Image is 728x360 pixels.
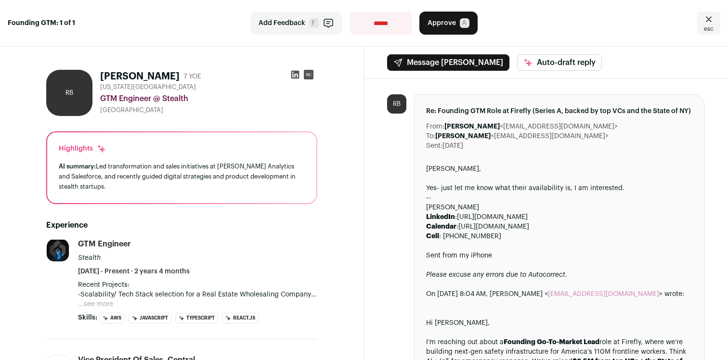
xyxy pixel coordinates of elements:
[504,339,599,346] strong: Founding Go-To-Market Lead
[435,131,609,141] dd: <[EMAIL_ADDRESS][DOMAIN_NAME]>
[428,18,456,28] span: Approve
[78,280,317,290] p: Recent Projects:
[517,54,602,71] button: Auto-draft reply
[426,214,528,220] span: :
[59,161,305,192] div: Led transformation and sales initiatives at [PERSON_NAME] Analytics and Salesforce, and recently ...
[100,70,180,83] h1: [PERSON_NAME]
[426,183,693,193] div: Yes- just let me know what their availability is, I am interested.
[426,131,435,141] dt: To:
[259,18,305,28] span: Add Feedback
[442,141,463,151] dd: [DATE]
[426,141,442,151] dt: Sent:
[100,83,196,91] span: [US_STATE][GEOGRAPHIC_DATA]
[78,267,190,276] span: [DATE] - Present · 2 years 4 months
[426,233,501,240] span: : [PHONE_NUMBER]
[426,194,431,201] span: --
[458,223,529,230] a: [URL][DOMAIN_NAME]
[78,313,97,322] span: Skills:
[59,144,106,154] div: Highlights
[183,72,201,81] div: 7 YOE
[100,93,317,104] div: GTM Engineer @ Stealth
[444,123,500,130] b: [PERSON_NAME]
[426,318,693,328] div: Hi [PERSON_NAME],
[426,223,458,230] span: :
[78,290,317,299] p: -Scalability/ Tech Stack selection for a Real Estate Wholesaling Company -Digital Strategy for a ...
[704,25,714,33] span: esc
[222,313,259,323] li: React.js
[8,18,75,28] strong: Founding GTM: 1 of 1
[444,122,618,131] dd: <[EMAIL_ADDRESS][DOMAIN_NAME]>
[426,122,444,131] dt: From:
[59,163,96,169] span: AI summary:
[426,271,567,278] span: .
[426,252,492,259] span: Sent from my iPhone
[78,255,101,261] span: Stealth
[426,289,693,309] blockquote: On [DATE] 8:04 AM, [PERSON_NAME] < > wrote:
[47,240,69,261] img: 9e876807dab04e77bedbfac56604f231
[309,18,319,28] span: F
[426,233,439,240] b: Cell
[548,291,659,297] a: [EMAIL_ADDRESS][DOMAIN_NAME]
[78,299,113,309] button: ...see more
[435,133,491,140] b: [PERSON_NAME]
[175,313,218,323] li: TypeScript
[426,271,565,278] i: Please excuse any errors due to Autocorrect
[99,313,125,323] li: AWS
[100,106,317,114] div: [GEOGRAPHIC_DATA]
[387,94,406,114] div: RB
[457,214,528,220] a: [URL][DOMAIN_NAME]
[78,239,131,249] div: GTM Engineer
[387,54,509,71] button: Message [PERSON_NAME]
[426,106,693,116] span: Re: Founding GTM Role at Firefly (Series A, backed by top VCs and the State of NY)
[129,313,171,323] li: JavaScript
[419,12,478,35] button: Approve A
[46,219,317,231] h2: Experience
[46,70,92,116] div: RB
[250,12,342,35] button: Add Feedback F
[426,204,479,211] span: [PERSON_NAME]
[697,12,720,35] a: Close
[426,223,456,230] b: Calendar
[460,18,469,28] span: A
[426,214,455,220] b: LinkedIn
